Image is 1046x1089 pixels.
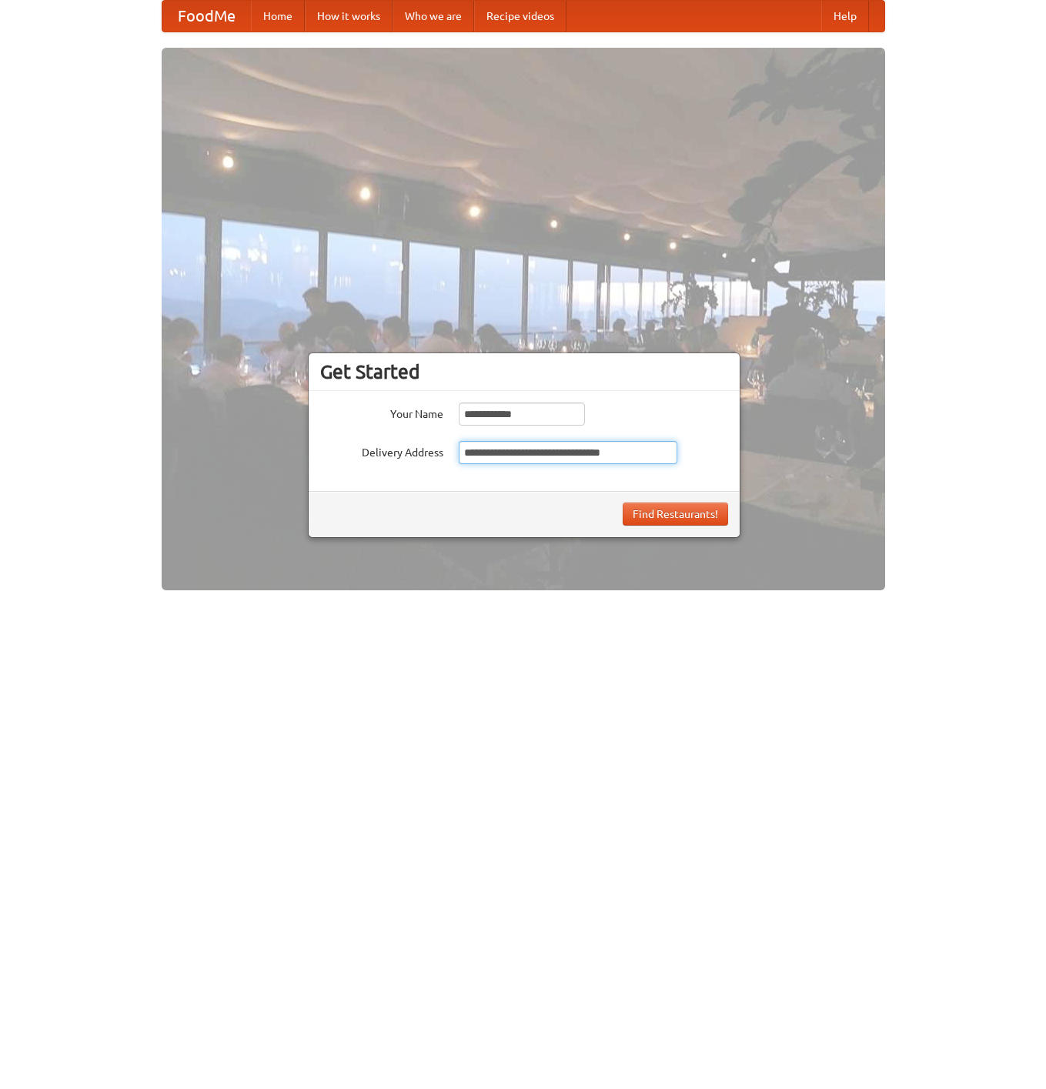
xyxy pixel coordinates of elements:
h3: Get Started [320,360,728,383]
a: Help [821,1,869,32]
a: How it works [305,1,393,32]
a: Recipe videos [474,1,566,32]
a: FoodMe [162,1,251,32]
label: Your Name [320,403,443,422]
a: Who we are [393,1,474,32]
button: Find Restaurants! [623,503,728,526]
label: Delivery Address [320,441,443,460]
a: Home [251,1,305,32]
